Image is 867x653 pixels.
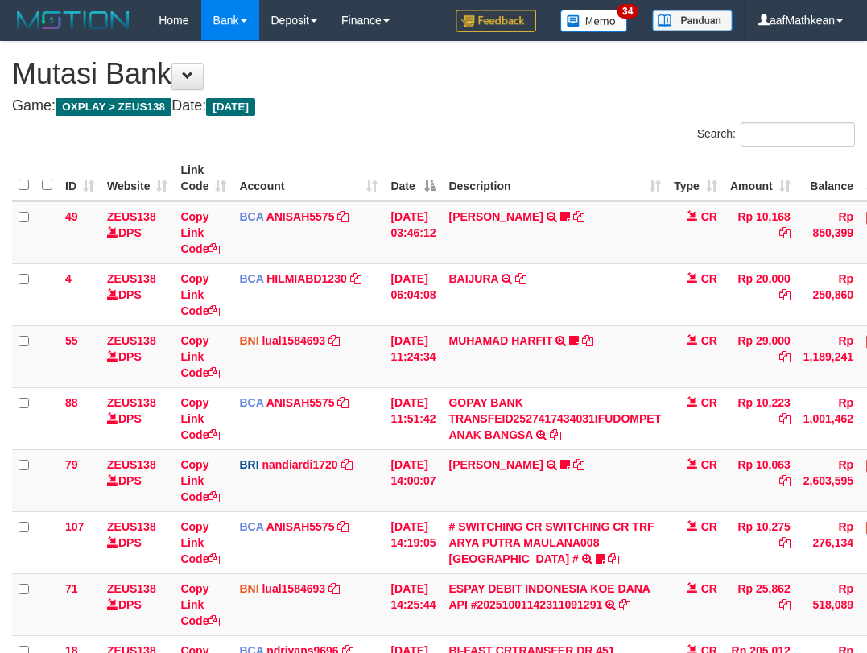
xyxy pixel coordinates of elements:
a: lual1584693 [262,582,325,595]
span: BNI [239,334,258,347]
span: BCA [239,210,263,223]
a: Copy Rp 10,223 to clipboard [779,412,791,425]
span: 88 [65,396,78,409]
td: Rp 10,168 [724,201,797,264]
td: DPS [101,449,174,511]
input: Search: [741,122,855,147]
span: CR [701,210,717,223]
a: GOPAY BANK TRANSFEID2527417434031IFUDOMPET ANAK BANGSA [448,396,661,441]
a: Copy Link Code [180,582,220,627]
span: BNI [239,582,258,595]
td: Rp 1,001,462 [797,387,860,449]
span: BRI [239,458,258,471]
label: Search: [697,122,855,147]
span: BCA [239,396,263,409]
th: Account: activate to sort column ascending [233,155,384,201]
span: 55 [65,334,78,347]
a: Copy ESPAY DEBIT INDONESIA KOE DANA API #20251001142311091291 to clipboard [619,598,630,611]
a: ANISAH5575 [266,396,335,409]
td: [DATE] 06:04:08 [384,263,442,325]
a: ZEUS138 [107,582,156,595]
td: Rp 2,603,595 [797,449,860,511]
a: [PERSON_NAME] [448,210,543,223]
a: ZEUS138 [107,458,156,471]
a: Copy GOPAY BANK TRANSFEID2527417434031IFUDOMPET ANAK BANGSA to clipboard [550,428,561,441]
th: ID: activate to sort column ascending [59,155,101,201]
a: ANISAH5575 [266,210,335,223]
a: Copy Rp 25,862 to clipboard [779,598,791,611]
a: Copy lual1584693 to clipboard [328,334,340,347]
a: Copy ANISAH5575 to clipboard [337,396,349,409]
a: Copy HILMIABD1230 to clipboard [350,272,361,285]
th: Date: activate to sort column descending [384,155,442,201]
td: Rp 20,000 [724,263,797,325]
a: Copy Rp 10,063 to clipboard [779,474,791,487]
span: CR [701,520,717,533]
span: CR [701,334,717,347]
td: Rp 29,000 [724,325,797,387]
td: Rp 518,089 [797,573,860,635]
a: Copy Link Code [180,396,220,441]
img: MOTION_logo.png [12,8,134,32]
span: 49 [65,210,78,223]
a: [PERSON_NAME] [448,458,543,471]
a: HILMIABD1230 [266,272,347,285]
a: ANISAH5575 [266,520,335,533]
a: Copy Link Code [180,272,220,317]
td: DPS [101,263,174,325]
span: CR [701,582,717,595]
a: Copy Link Code [180,334,220,379]
td: [DATE] 14:00:07 [384,449,442,511]
td: Rp 1,189,241 [797,325,860,387]
a: Copy # SWITCHING CR SWITCHING CR TRF ARYA PUTRA MAULANA008 PLAZA MANDI # to clipboard [608,552,619,565]
td: [DATE] 03:46:12 [384,201,442,264]
span: CR [701,396,717,409]
a: Copy Rp 20,000 to clipboard [779,288,791,301]
a: Copy Link Code [180,520,220,565]
td: DPS [101,325,174,387]
a: ZEUS138 [107,334,156,347]
span: 71 [65,582,78,595]
td: DPS [101,511,174,573]
a: ZEUS138 [107,396,156,409]
a: BAIJURA [448,272,498,285]
span: 4 [65,272,72,285]
span: OXPLAY > ZEUS138 [56,98,171,116]
a: Copy lual1584693 to clipboard [328,582,340,595]
span: 79 [65,458,78,471]
td: Rp 25,862 [724,573,797,635]
span: 107 [65,520,84,533]
th: Balance [797,155,860,201]
a: Copy DANA ABIYANROFIFS to clipboard [573,458,584,471]
a: ZEUS138 [107,520,156,533]
span: BCA [239,272,263,285]
span: 34 [617,4,638,19]
a: lual1584693 [262,334,325,347]
td: Rp 250,860 [797,263,860,325]
a: Copy INA PAUJANAH to clipboard [573,210,584,223]
a: Copy ANISAH5575 to clipboard [337,210,349,223]
a: Copy Link Code [180,458,220,503]
td: Rp 10,063 [724,449,797,511]
th: Website: activate to sort column ascending [101,155,174,201]
td: DPS [101,573,174,635]
img: panduan.png [652,10,733,31]
a: nandiardi1720 [262,458,337,471]
td: Rp 850,399 [797,201,860,264]
h1: Mutasi Bank [12,58,855,90]
a: Copy Rp 10,168 to clipboard [779,226,791,239]
td: [DATE] 11:24:34 [384,325,442,387]
a: Copy Link Code [180,210,220,255]
a: ZEUS138 [107,210,156,223]
td: [DATE] 14:25:44 [384,573,442,635]
span: CR [701,458,717,471]
a: Copy BAIJURA to clipboard [515,272,526,285]
img: Button%20Memo.svg [560,10,628,32]
a: # SWITCHING CR SWITCHING CR TRF ARYA PUTRA MAULANA008 [GEOGRAPHIC_DATA] # [448,520,654,565]
th: Type: activate to sort column ascending [667,155,724,201]
th: Amount: activate to sort column ascending [724,155,797,201]
a: Copy ANISAH5575 to clipboard [337,520,349,533]
a: Copy MUHAMAD HARFIT to clipboard [582,334,593,347]
span: BCA [239,520,263,533]
a: Copy nandiardi1720 to clipboard [341,458,353,471]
